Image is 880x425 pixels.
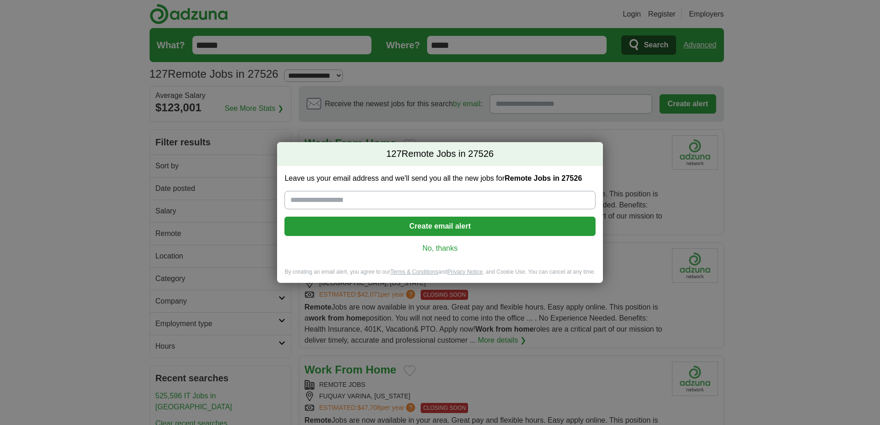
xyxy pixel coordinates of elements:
div: By creating an email alert, you agree to our and , and Cookie Use. You can cancel at any time. [277,268,602,283]
button: Create email alert [284,217,595,236]
strong: Remote Jobs in 27526 [504,174,582,182]
h2: Remote Jobs in 27526 [277,142,602,166]
span: 127 [386,148,401,161]
a: Privacy Notice [447,269,483,275]
a: Terms & Conditions [390,269,438,275]
a: No, thanks [292,243,588,253]
label: Leave us your email address and we'll send you all the new jobs for [284,173,595,184]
